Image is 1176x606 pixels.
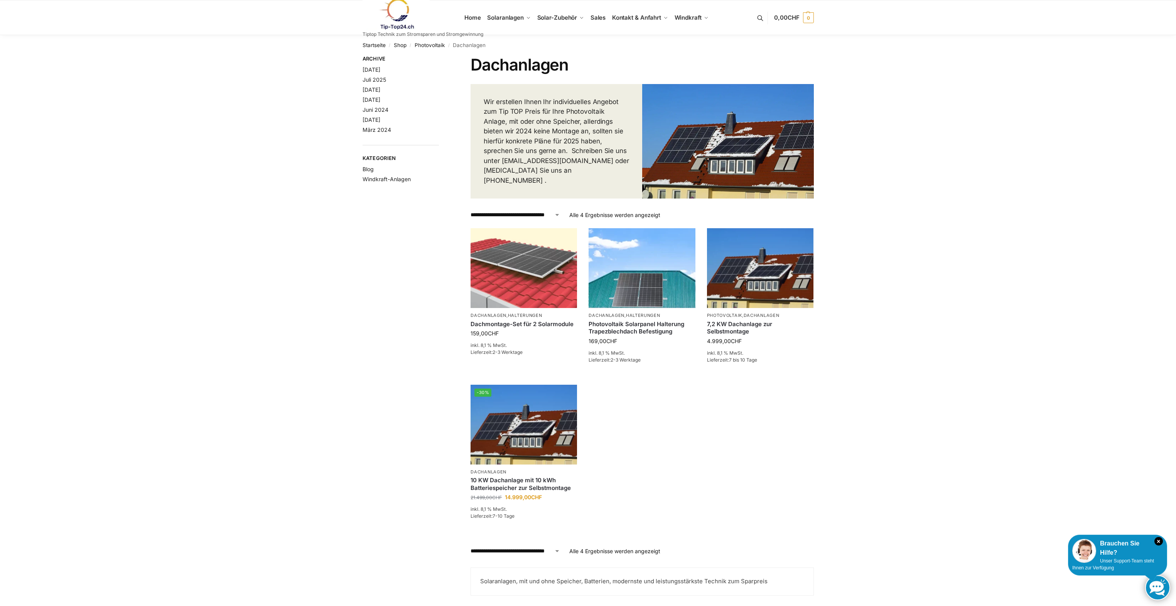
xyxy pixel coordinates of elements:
select: Shop-Reihenfolge [471,211,560,219]
a: Shop [394,42,407,48]
a: -30%Solar Dachanlage 6,5 KW [471,385,577,465]
span: Lieferzeit: [707,357,757,363]
a: Dachmontage-Set für 2 Solarmodule [471,320,577,328]
span: 0,00 [774,14,799,21]
bdi: 14.999,00 [505,494,542,500]
span: 0 [803,12,814,23]
span: 2-3 Werktage [611,357,641,363]
a: Photovoltaik [707,313,742,318]
a: Dachanlagen [589,313,624,318]
a: 10 KW Dachanlage mit 10 kWh Batteriespeicher zur Selbstmontage [471,476,577,492]
bdi: 169,00 [589,338,617,344]
a: 7,2 KW Dachanlage zur Selbstmontage [707,320,813,335]
span: CHF [488,330,499,337]
p: Solaranlagen, mit und ohne Speicher, Batterien, modernste und leistungsstärkste Technik zum Sparp... [480,577,804,586]
span: Archive [363,55,439,63]
img: Solar Dachanlage 6,5 KW [471,385,577,465]
a: Halterungen [508,313,542,318]
a: [DATE] [363,96,380,103]
img: Trapezdach Halterung [589,228,695,308]
span: CHF [492,495,502,500]
img: Halterung Solarpaneele Ziegeldach [471,228,577,308]
span: CHF [788,14,800,21]
img: Customer service [1072,539,1096,563]
div: Brauchen Sie Hilfe? [1072,539,1163,557]
a: Juli 2025 [363,76,386,83]
a: Windkraft-Anlagen [363,176,411,182]
a: Sales [587,0,609,35]
a: Windkraft [671,0,712,35]
span: Solaranlagen [487,14,524,21]
span: Lieferzeit: [589,357,641,363]
span: CHF [606,338,617,344]
p: inkl. 8,1 % MwSt. [471,506,577,513]
a: [DATE] [363,116,380,123]
a: [DATE] [363,86,380,93]
p: inkl. 8,1 % MwSt. [707,350,813,357]
a: Kontakt & Anfahrt [609,0,671,35]
bdi: 21.499,00 [471,495,502,500]
select: Shop-Reihenfolge [471,547,560,555]
bdi: 159,00 [471,330,499,337]
a: Dachanlagen [471,469,506,475]
button: Close filters [439,56,444,64]
a: Dachanlagen [471,313,506,318]
p: , [471,313,577,318]
span: 7-10 Tage [493,513,515,519]
a: Photovoltaik [415,42,445,48]
p: Alle 4 Ergebnisse werden angezeigt [569,547,660,555]
nav: Breadcrumb [363,35,814,55]
p: inkl. 8,1 % MwSt. [471,342,577,349]
a: Solaranlagen [484,0,534,35]
p: , [707,313,813,318]
h1: Dachanlagen [471,55,813,74]
a: Startseite [363,42,386,48]
span: Solar-Zubehör [537,14,577,21]
span: 2-3 Werktage [493,349,523,355]
span: Windkraft [675,14,702,21]
a: Juni 2024 [363,106,388,113]
span: Unser Support-Team steht Ihnen zur Verfügung [1072,558,1154,571]
span: Sales [591,14,606,21]
a: Dachanlagen [744,313,780,318]
span: CHF [731,338,742,344]
span: 7 bis 10 Tage [729,357,757,363]
a: März 2024 [363,126,391,133]
a: 0,00CHF 0 [774,6,813,29]
span: Kontakt & Anfahrt [612,14,661,21]
span: Lieferzeit: [471,513,515,519]
a: Blog [363,166,374,172]
p: inkl. 8,1 % MwSt. [589,350,695,357]
p: , [589,313,695,318]
a: Photovoltaik Solarpanel Halterung Trapezblechdach Befestigung [589,320,695,335]
span: Kategorien [363,155,439,162]
span: / [445,42,453,49]
p: Tiptop Technik zum Stromsparen und Stromgewinnung [363,32,483,37]
span: / [407,42,415,49]
p: Wir erstellen Ihnen Ihr individuelles Angebot zum Tip TOP Preis für Ihre Photovoltaik Anlage, mit... [484,97,629,186]
img: Solar Dachanlage 6,5 KW [707,228,813,308]
span: CHF [531,494,542,500]
img: Solar Dachanlage 6,5 KW [642,84,814,199]
a: Halterungen [626,313,660,318]
i: Schließen [1154,537,1163,545]
bdi: 4.999,00 [707,338,742,344]
span: Lieferzeit: [471,349,523,355]
p: Alle 4 Ergebnisse werden angezeigt [569,211,660,219]
span: / [386,42,394,49]
a: [DATE] [363,66,380,73]
a: Solar-Zubehör [534,0,587,35]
